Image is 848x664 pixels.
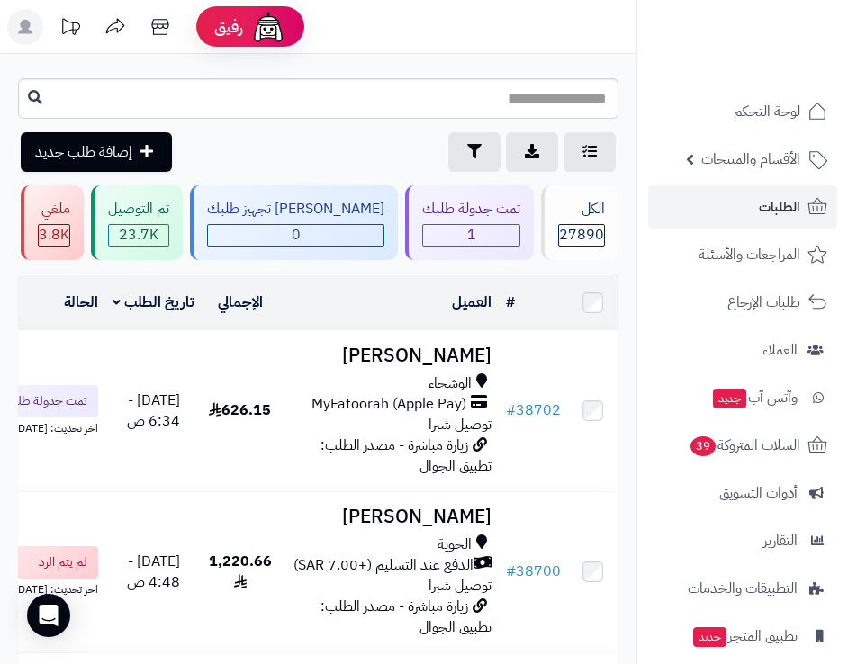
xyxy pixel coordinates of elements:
[506,399,516,421] span: #
[438,534,472,555] span: الحوية
[429,414,492,435] span: توصيل شبرا
[762,337,798,363] span: العملاء
[558,199,605,220] div: الكل
[38,199,70,220] div: ملغي
[734,99,800,124] span: لوحة التحكم
[452,292,492,313] a: العميل
[39,225,69,246] span: 3.8K
[186,185,401,260] a: [PERSON_NAME] تجهيز طلبك 0
[207,199,384,220] div: [PERSON_NAME] تجهيز طلبك
[3,392,87,410] span: تمت جدولة طلبك
[311,394,466,415] span: MyFatoorah (Apple Pay)
[64,292,98,313] a: الحالة
[113,292,194,313] a: تاريخ الطلب
[648,424,837,467] a: السلات المتروكة39
[429,575,492,597] span: توصيل شبرا
[293,555,474,576] span: الدفع عند التسليم (+7.00 SAR)
[763,528,798,553] span: التقارير
[35,141,132,163] span: إضافة طلب جديد
[690,436,716,456] span: 39
[320,435,492,477] span: زيارة مباشرة - مصدر الطلب: تطبيق الجوال
[537,185,622,260] a: الكل27890
[688,576,798,601] span: التطبيقات والخدمات
[693,627,726,647] span: جديد
[648,281,837,324] a: طلبات الإرجاع
[559,225,604,246] span: 27890
[727,290,800,315] span: طلبات الإرجاع
[250,9,286,45] img: ai-face.png
[21,132,172,172] a: إضافة طلب جديد
[689,433,800,458] span: السلات المتروكة
[422,199,520,220] div: تمت جدولة طلبك
[423,225,519,246] span: 1
[109,225,168,246] span: 23.7K
[87,185,186,260] a: تم التوصيل 23.7K
[401,185,537,260] a: تمت جدولة طلبك 1
[127,390,180,432] span: [DATE] - 6:34 ص
[719,480,798,506] span: أدوات التسويق
[506,561,516,582] span: #
[27,594,70,637] div: Open Intercom Messenger
[214,16,243,38] span: رفيق
[648,90,837,133] a: لوحة التحكم
[648,376,837,419] a: وآتس آبجديد
[648,185,837,229] a: الطلبات
[506,399,561,421] a: #38702
[208,225,383,246] span: 0
[286,345,492,366] h3: [PERSON_NAME]
[127,551,180,593] span: [DATE] - 4:48 ص
[48,9,93,49] a: تحديثات المنصة
[713,389,746,408] span: جديد
[209,399,271,421] span: 626.15
[648,471,837,515] a: أدوات التسويق
[108,199,169,220] div: تم التوصيل
[109,225,168,246] div: 23667
[691,624,798,649] span: تطبيق المتجر
[429,373,472,394] span: الوشحاء
[711,385,798,410] span: وآتس آب
[648,233,837,276] a: المراجعات والأسئلة
[17,185,87,260] a: ملغي 3.8K
[648,519,837,562] a: التقارير
[320,596,492,638] span: زيارة مباشرة - مصدر الطلب: تطبيق الجوال
[648,567,837,610] a: التطبيقات والخدمات
[701,147,800,172] span: الأقسام والمنتجات
[209,551,272,593] span: 1,220.66
[759,194,800,220] span: الطلبات
[506,561,561,582] a: #38700
[648,328,837,372] a: العملاء
[39,553,87,571] span: لم يتم الرد
[39,225,69,246] div: 3847
[699,242,800,267] span: المراجعات والأسئلة
[286,507,492,527] h3: [PERSON_NAME]
[726,49,831,86] img: logo-2.png
[218,292,263,313] a: الإجمالي
[506,292,515,313] a: #
[648,615,837,658] a: تطبيق المتجرجديد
